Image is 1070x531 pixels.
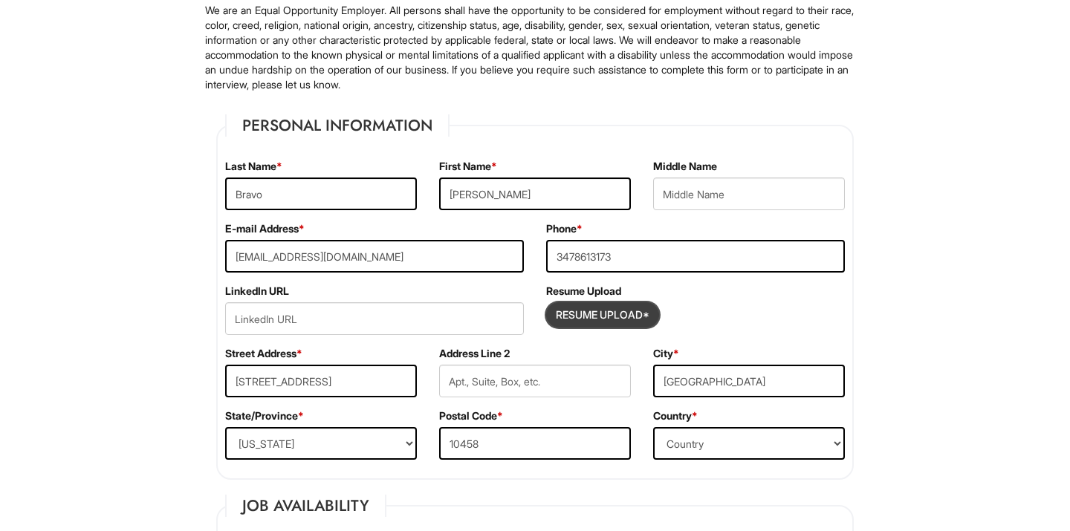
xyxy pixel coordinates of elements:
label: E-mail Address [225,221,305,236]
button: Resume Upload*Resume Upload* [546,302,659,328]
p: We are an Equal Opportunity Employer. All persons shall have the opportunity to be considered for... [205,3,865,92]
label: Phone [546,221,583,236]
legend: Job Availability [225,495,386,517]
select: Country [653,427,845,460]
label: Country [653,408,698,423]
input: Postal Code [439,427,631,460]
label: Middle Name [653,159,717,174]
label: Last Name [225,159,282,174]
label: Postal Code [439,408,503,423]
label: LinkedIn URL [225,284,289,299]
label: Street Address [225,346,302,361]
input: Last Name [225,177,417,210]
label: Resume Upload [546,284,621,299]
label: City [653,346,679,361]
input: LinkedIn URL [225,302,524,335]
input: Phone [546,240,845,273]
legend: Personal Information [225,114,450,137]
input: E-mail Address [225,240,524,273]
label: First Name [439,159,497,174]
input: City [653,365,845,397]
input: First Name [439,177,631,210]
input: Middle Name [653,177,845,210]
label: Address Line 2 [439,346,510,361]
label: State/Province [225,408,304,423]
input: Street Address [225,365,417,397]
input: Apt., Suite, Box, etc. [439,365,631,397]
select: State/Province [225,427,417,460]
